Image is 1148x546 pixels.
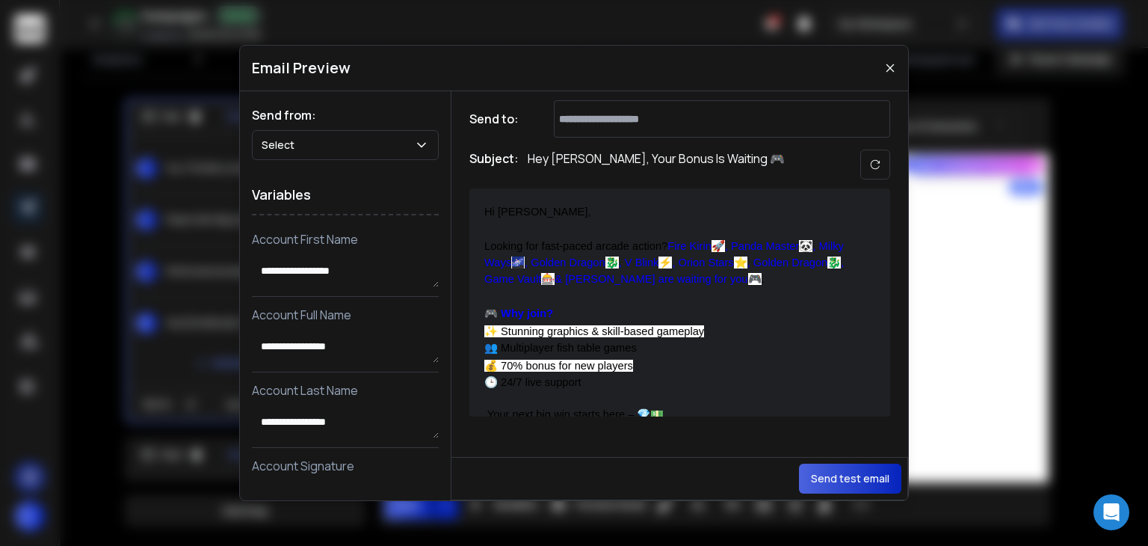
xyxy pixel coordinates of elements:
a: 🚀 [712,240,725,252]
span: . [748,273,765,285]
a: Why join? [501,307,553,319]
a: 🐼 [799,240,812,252]
span: Your next big win starts here – 💎💵 [487,408,664,420]
span: ✨ Stunning graphics & skill-based gameplay [484,325,704,337]
div: Open Intercom Messenger [1093,494,1129,530]
button: Send test email [799,464,901,494]
h1: Subject: [469,150,519,180]
a: ⚡ [658,257,672,269]
a: , Golden Dragon [747,257,828,269]
a: , Orion Stars [672,257,733,269]
span: Looking for fast-paced arcade action? [484,240,667,252]
a: 🎰 [541,273,555,285]
h1: Variables [252,175,439,215]
span: 🕒 24/7 live support [484,376,581,388]
h1: Send from: [252,106,439,124]
span: Hi [PERSON_NAME], [484,206,591,218]
span: 👥 Multiplayer fish table games [484,342,637,354]
p: Account First Name [252,230,439,248]
span: 🎮 [484,307,501,319]
h1: Send to: [469,110,529,128]
a: & [PERSON_NAME] are waiting for you [555,273,747,285]
a: 🌌 [511,257,525,269]
span: 🎮 [748,273,762,285]
a: , V Blink [619,257,659,269]
a: ⭐ [734,257,747,269]
p: Account Full Name [252,306,439,324]
a: Fire Kirin [667,240,712,252]
h1: Email Preview [252,58,351,79]
p: Hey [PERSON_NAME], Your Bonus Is Waiting 🎮 [528,150,785,180]
a: , Golden Dragon [525,257,605,269]
p: Account Signature [252,457,439,475]
a: 🐉 [827,257,841,269]
a: 🐉 [605,257,619,269]
a: , Panda Master [725,240,799,252]
p: Select [262,138,300,153]
span: 💰 70% bonus for new players [484,360,633,372]
p: Account Last Name [252,381,439,399]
